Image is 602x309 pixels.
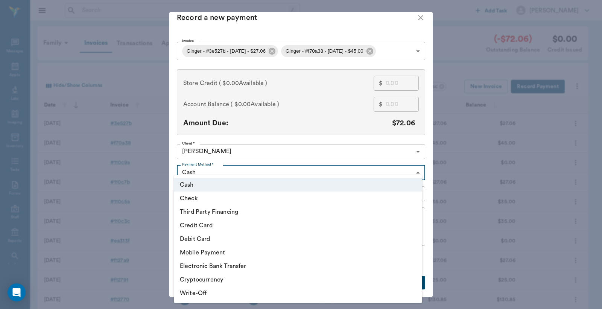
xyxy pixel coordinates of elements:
li: Mobile Payment [174,246,422,259]
li: Debit Card [174,232,422,246]
li: Credit Card [174,219,422,232]
li: Cryptocurrency [174,273,422,286]
li: Write-Off [174,286,422,300]
li: Electronic Bank Transfer [174,259,422,273]
div: Open Intercom Messenger [8,283,26,301]
li: Check [174,192,422,205]
li: Third Party Financing [174,205,422,219]
li: Cash [174,178,422,192]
